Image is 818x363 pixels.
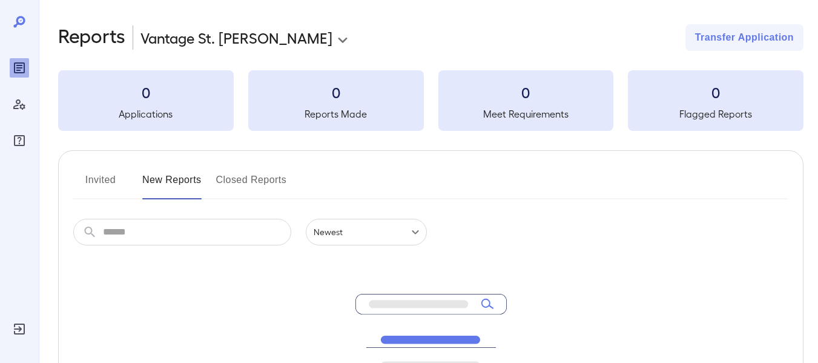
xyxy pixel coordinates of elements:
[248,82,424,102] h3: 0
[58,107,234,121] h5: Applications
[140,28,332,47] p: Vantage St. [PERSON_NAME]
[58,24,125,51] h2: Reports
[10,95,29,114] div: Manage Users
[58,70,803,131] summary: 0Applications0Reports Made0Meet Requirements0Flagged Reports
[216,170,287,199] button: Closed Reports
[438,107,614,121] h5: Meet Requirements
[142,170,202,199] button: New Reports
[438,82,614,102] h3: 0
[73,170,128,199] button: Invited
[248,107,424,121] h5: Reports Made
[306,219,427,245] div: Newest
[685,24,803,51] button: Transfer Application
[58,82,234,102] h3: 0
[10,319,29,339] div: Log Out
[10,131,29,150] div: FAQ
[10,58,29,78] div: Reports
[628,82,803,102] h3: 0
[628,107,803,121] h5: Flagged Reports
